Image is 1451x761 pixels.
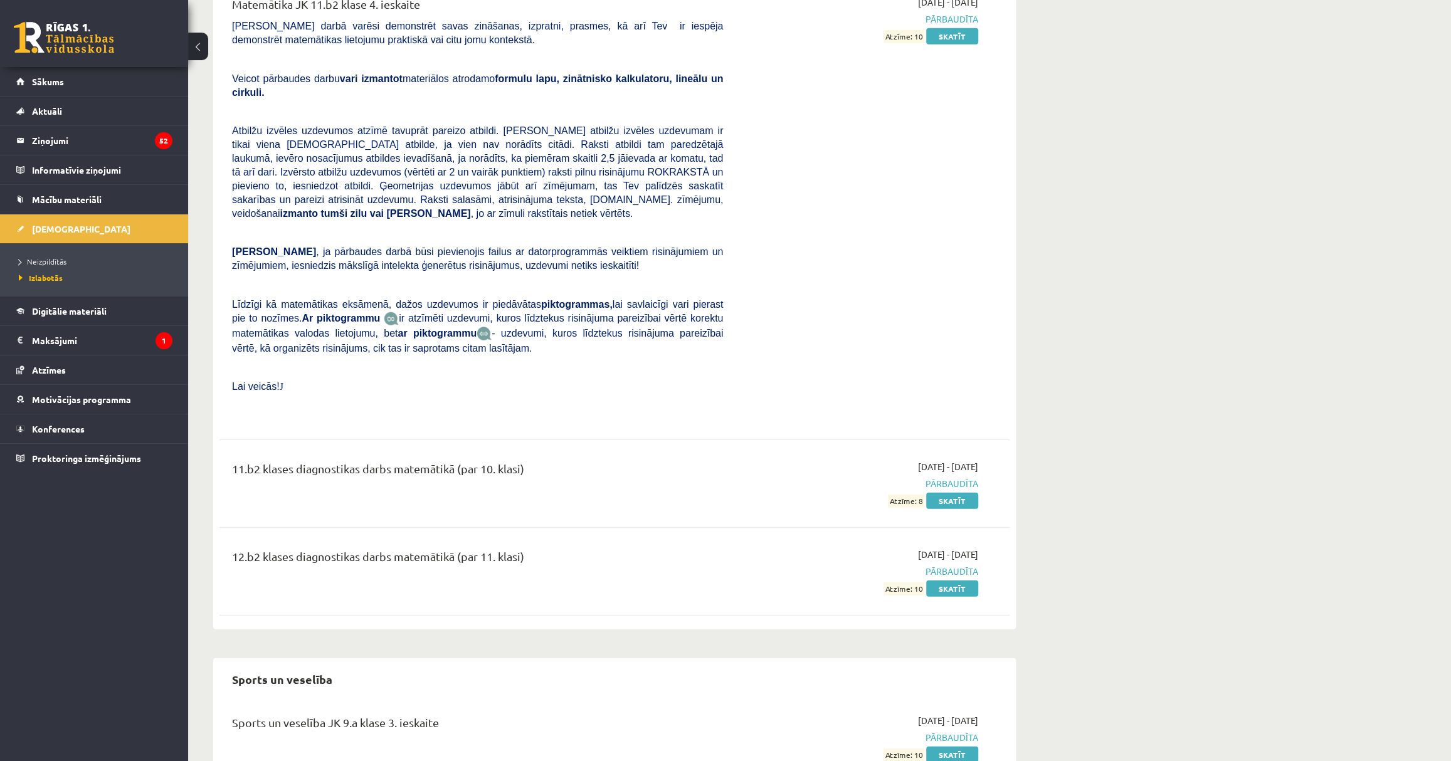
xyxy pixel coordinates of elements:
[232,313,723,339] span: ir atzīmēti uzdevumi, kuros līdztekus risinājuma pareizībai vērtē korektu matemātikas valodas lie...
[280,381,283,392] span: J
[16,385,172,414] a: Motivācijas programma
[32,223,130,234] span: [DEMOGRAPHIC_DATA]
[16,214,172,243] a: [DEMOGRAPHIC_DATA]
[32,76,64,87] span: Sākums
[32,155,172,184] legend: Informatīvie ziņojumi
[340,73,403,84] b: vari izmantot
[155,132,172,149] i: 52
[32,453,141,464] span: Proktoringa izmēģinājums
[232,246,723,271] span: , ja pārbaudes darbā būsi pievienojis failus ar datorprogrammās veiktiem risinājumiem un zīmējumi...
[32,364,66,375] span: Atzīmes
[16,444,172,473] a: Proktoringa izmēģinājums
[742,731,978,744] span: Pārbaudīta
[541,299,613,310] b: piktogrammas,
[32,105,62,117] span: Aktuāli
[16,185,172,214] a: Mācību materiāli
[16,97,172,125] a: Aktuāli
[16,355,172,384] a: Atzīmes
[16,67,172,96] a: Sākums
[32,194,102,205] span: Mācību materiāli
[16,297,172,325] a: Digitālie materiāli
[232,125,723,219] span: Atbilžu izvēles uzdevumos atzīmē tavuprāt pareizo atbildi. [PERSON_NAME] atbilžu izvēles uzdevuma...
[232,246,316,257] span: [PERSON_NAME]
[32,394,131,405] span: Motivācijas programma
[19,273,63,283] span: Izlabotās
[918,460,978,473] span: [DATE] - [DATE]
[884,30,924,43] span: Atzīme: 10
[742,13,978,26] span: Pārbaudīta
[16,155,172,184] a: Informatīvie ziņojumi
[884,582,924,596] span: Atzīme: 10
[926,493,978,509] a: Skatīt
[232,548,723,571] div: 12.b2 klases diagnostikas darbs matemātikā (par 11. klasi)
[32,423,85,434] span: Konferences
[232,21,723,45] span: [PERSON_NAME] darbā varēsi demonstrēt savas zināšanas, izpratni, prasmes, kā arī Tev ir iespēja d...
[926,28,978,45] a: Skatīt
[398,328,477,339] b: ar piktogrammu
[918,714,978,727] span: [DATE] - [DATE]
[232,714,723,737] div: Sports un veselība JK 9.a klase 3. ieskaite
[32,126,172,155] legend: Ziņojumi
[232,381,280,392] span: Lai veicās!
[280,208,318,219] b: izmanto
[19,256,176,267] a: Neizpildītās
[232,73,723,98] b: formulu lapu, zinātnisko kalkulatoru, lineālu un cirkuli.
[320,208,470,219] b: tumši zilu vai [PERSON_NAME]
[477,327,492,341] img: wKvN42sLe3LLwAAAABJRU5ErkJggg==
[14,22,114,53] a: Rīgas 1. Tālmācības vidusskola
[32,326,172,355] legend: Maksājumi
[384,312,399,326] img: JfuEzvunn4EvwAAAAASUVORK5CYII=
[918,548,978,561] span: [DATE] - [DATE]
[232,73,723,98] span: Veicot pārbaudes darbu materiālos atrodamo
[32,305,107,317] span: Digitālie materiāli
[888,495,924,508] span: Atzīme: 8
[302,313,380,323] b: Ar piktogrammu
[19,256,66,266] span: Neizpildītās
[742,477,978,490] span: Pārbaudīta
[16,414,172,443] a: Konferences
[16,326,172,355] a: Maksājumi1
[19,272,176,283] a: Izlabotās
[156,332,172,349] i: 1
[742,565,978,578] span: Pārbaudīta
[232,299,723,323] span: Līdzīgi kā matemātikas eksāmenā, dažos uzdevumos ir piedāvātas lai savlaicīgi vari pierast pie to...
[232,460,723,483] div: 11.b2 klases diagnostikas darbs matemātikā (par 10. klasi)
[926,580,978,597] a: Skatīt
[219,664,345,694] h2: Sports un veselība
[16,126,172,155] a: Ziņojumi52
